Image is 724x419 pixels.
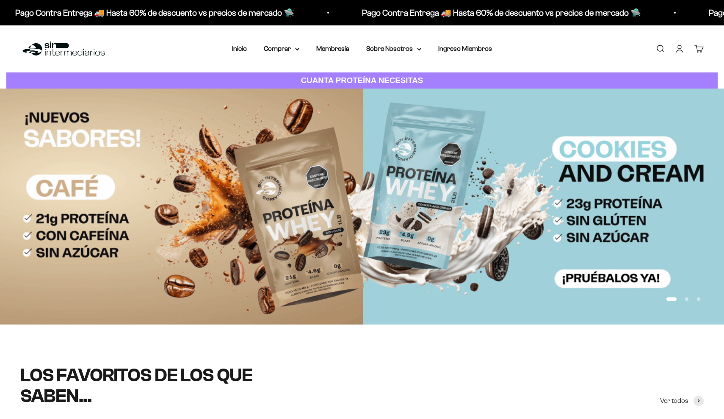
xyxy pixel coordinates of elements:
a: Membresía [316,45,349,52]
summary: Comprar [264,43,299,54]
a: Ver todos [660,395,704,406]
p: Pago Contra Entrega 🚚 Hasta 60% de descuento vs precios de mercado 🛸 [15,6,294,19]
a: CUANTA PROTEÍNA NECESITAS [6,72,718,89]
p: Pago Contra Entrega 🚚 Hasta 60% de descuento vs precios de mercado 🛸 [362,6,641,19]
split-lines: LOS FAVORITOS DE LOS QUE SABEN... [20,365,252,406]
a: Inicio [232,45,247,52]
a: Ingreso Miembros [438,45,492,52]
strong: CUANTA PROTEÍNA NECESITAS [301,76,423,85]
summary: Sobre Nosotros [366,43,421,54]
span: Ver todos [660,395,688,406]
